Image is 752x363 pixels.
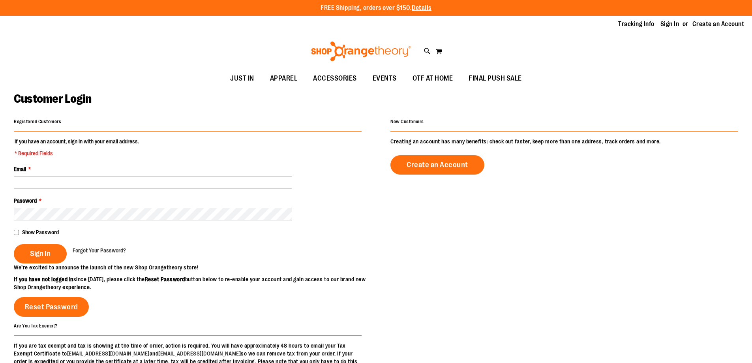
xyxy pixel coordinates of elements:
[461,70,530,88] a: FINAL PUSH SALE
[390,137,738,145] p: Creating an account has many benefits: check out faster, keep more than one address, track orders...
[407,160,468,169] span: Create an Account
[305,70,365,88] a: ACCESSORIES
[14,166,26,172] span: Email
[313,70,357,87] span: ACCESSORIES
[310,41,412,61] img: Shop Orangetheory
[413,70,453,87] span: OTF AT HOME
[67,350,150,357] a: [EMAIL_ADDRESS][DOMAIN_NAME]
[230,70,254,87] span: JUST IN
[373,70,397,87] span: EVENTS
[365,70,405,88] a: EVENTS
[14,244,67,263] button: Sign In
[270,70,298,87] span: APPAREL
[73,246,126,254] a: Forgot Your Password?
[14,197,37,204] span: Password
[660,20,679,28] a: Sign In
[14,263,376,271] p: We’re excited to announce the launch of the new Shop Orangetheory store!
[30,249,51,258] span: Sign In
[145,276,185,282] strong: Reset Password
[222,70,262,88] a: JUST IN
[405,70,461,88] a: OTF AT HOME
[14,276,73,282] strong: If you have not logged in
[14,92,91,105] span: Customer Login
[321,4,431,13] p: FREE Shipping, orders over $150.
[158,350,241,357] a: [EMAIL_ADDRESS][DOMAIN_NAME]
[14,297,89,317] a: Reset Password
[390,119,424,124] strong: New Customers
[25,303,78,311] span: Reset Password
[73,247,126,254] span: Forgot Your Password?
[14,323,58,328] strong: Are You Tax Exempt?
[469,70,522,87] span: FINAL PUSH SALE
[412,4,431,11] a: Details
[618,20,654,28] a: Tracking Info
[262,70,306,88] a: APPAREL
[22,229,59,235] span: Show Password
[692,20,744,28] a: Create an Account
[14,119,61,124] strong: Registered Customers
[390,155,484,175] a: Create an Account
[14,275,376,291] p: since [DATE], please click the button below to re-enable your account and gain access to our bran...
[15,149,139,157] span: * Required Fields
[14,137,140,157] legend: If you have an account, sign in with your email address.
